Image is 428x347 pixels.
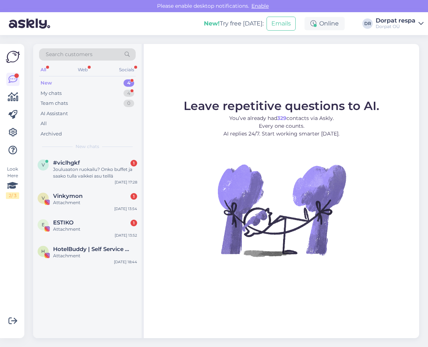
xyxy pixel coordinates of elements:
div: Team chats [41,100,68,107]
div: 1 [131,193,137,200]
div: Dorpat respa [376,18,415,24]
div: 0 [123,100,134,107]
div: My chats [41,90,62,97]
div: Dorpat OÜ [376,24,415,30]
span: H [41,248,45,254]
img: Askly Logo [6,50,20,64]
div: 1 [131,220,137,226]
div: Attachment [53,226,137,233]
div: Attachment [53,252,137,259]
a: Dorpat respaDorpat OÜ [376,18,424,30]
div: [DATE] 13:54 [114,206,137,212]
div: 4 [123,90,134,97]
span: v [42,162,45,168]
span: #viclhgkf [53,159,80,166]
b: 329 [277,115,286,121]
span: V [42,195,45,201]
div: AI Assistant [41,110,68,117]
div: [DATE] 17:28 [115,179,137,185]
div: [DATE] 13:52 [115,233,137,238]
div: Jouluaaton ruokailu? Onko buffet ja saako tulla vaikkei asu teillä [53,166,137,179]
span: Enable [249,3,271,9]
div: Online [305,17,345,30]
div: New [41,79,52,87]
span: E [42,222,45,227]
div: Web [76,65,89,75]
span: Search customers [46,51,93,58]
div: Archived [41,130,62,138]
div: All [39,65,48,75]
div: Socials [118,65,136,75]
span: New chats [76,143,99,150]
b: New! [204,20,220,27]
p: You’ve already had contacts via Askly. Every one counts. AI replies 24/7. Start working smarter [... [184,114,379,138]
span: ESTIKO [53,219,74,226]
span: HotelBuddy | Self Service App for Hotel Guests [53,246,130,252]
div: Look Here [6,166,19,199]
button: Emails [267,17,296,31]
span: Leave repetitive questions to AI. [184,99,379,113]
div: 1 [131,160,137,166]
span: Vinkymon [53,193,83,199]
div: [DATE] 18:44 [114,259,137,265]
div: Try free [DATE]: [204,19,264,28]
div: DR [362,18,373,29]
img: No Chat active [215,144,348,276]
div: 2 / 3 [6,192,19,199]
div: 4 [123,79,134,87]
div: All [41,120,47,127]
div: Attachment [53,199,137,206]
